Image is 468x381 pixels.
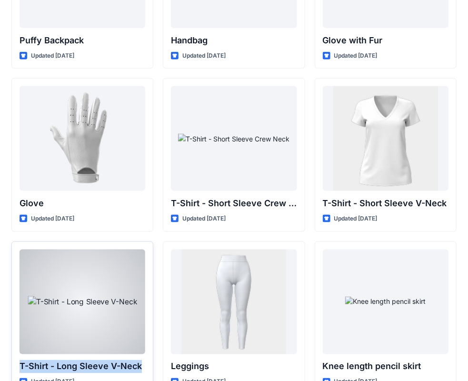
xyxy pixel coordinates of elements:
p: Leggings [171,360,297,373]
p: Glove [20,197,145,210]
p: T-Shirt - Short Sleeve V-Neck [323,197,448,210]
p: Updated [DATE] [334,214,378,224]
p: Updated [DATE] [31,51,74,61]
p: T-Shirt - Long Sleeve V-Neck [20,360,145,373]
p: Knee length pencil skirt [323,360,448,373]
p: Glove with Fur [323,34,448,47]
p: Updated [DATE] [182,51,226,61]
p: Puffy Backpack [20,34,145,47]
a: T-Shirt - Short Sleeve Crew Neck [171,86,297,191]
a: Leggings [171,250,297,354]
p: Handbag [171,34,297,47]
p: Updated [DATE] [334,51,378,61]
p: Updated [DATE] [182,214,226,224]
p: T-Shirt - Short Sleeve Crew Neck [171,197,297,210]
p: Updated [DATE] [31,214,74,224]
a: T-Shirt - Short Sleeve V-Neck [323,86,448,191]
a: Glove [20,86,145,191]
a: Knee length pencil skirt [323,250,448,354]
a: T-Shirt - Long Sleeve V-Neck [20,250,145,354]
